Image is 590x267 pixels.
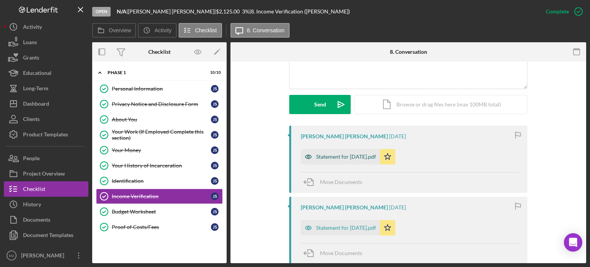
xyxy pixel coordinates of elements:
div: Product Templates [23,127,68,144]
button: 8. Conversation [230,23,290,38]
button: Educational [4,65,88,81]
button: Grants [4,50,88,65]
div: Clients [23,111,40,129]
div: J S [211,131,219,139]
div: J S [211,223,219,231]
div: Open [92,7,111,17]
div: Documents [23,212,50,229]
div: Personal Information [112,86,211,92]
label: Checklist [195,27,217,33]
div: Complete [546,4,569,19]
div: Project Overview [23,166,65,183]
div: 8. Conversation [390,49,427,55]
div: J S [211,116,219,123]
button: Document Templates [4,227,88,243]
div: About You [112,116,211,123]
div: Your Work (If Employed Complete this section) [112,129,211,141]
div: | 8. Income Verification ([PERSON_NAME]) [249,8,350,15]
button: Activity [138,23,176,38]
div: | [117,8,128,15]
div: [PERSON_NAME] [PERSON_NAME] [301,204,388,211]
div: Statement for [DATE].pdf [316,154,376,160]
div: Grants [23,50,39,67]
a: Your Work (If Employed Complete this section)JS [96,127,223,143]
button: Checklist [4,181,88,197]
div: Income Verification [112,193,211,199]
button: Move Documents [301,244,370,263]
div: Loans [23,35,37,52]
button: Send [289,95,351,114]
button: History [4,197,88,212]
div: Checklist [23,181,45,199]
a: About YouJS [96,112,223,127]
button: Documents [4,212,88,227]
div: 3 % [242,8,249,15]
button: Product Templates [4,127,88,142]
a: IdentificationJS [96,173,223,189]
div: Phase 1 [108,70,202,75]
div: [PERSON_NAME] [PERSON_NAME] | [128,8,216,15]
div: Educational [23,65,51,83]
button: Move Documents [301,172,370,192]
div: Checklist [148,49,171,55]
button: Overview [92,23,136,38]
span: Move Documents [320,250,362,256]
div: [PERSON_NAME] [PERSON_NAME] [301,133,388,139]
text: MJ [9,254,14,258]
div: Activity [23,19,42,36]
div: [PERSON_NAME] [19,248,69,265]
button: Checklist [179,23,222,38]
div: History [23,197,41,214]
div: Identification [112,178,211,184]
button: Complete [538,4,586,19]
div: J S [211,162,219,169]
div: 10 / 10 [207,70,221,75]
div: Send [314,95,326,114]
div: Dashboard [23,96,49,113]
a: Long-Term [4,81,88,96]
time: 2025-08-19 16:01 [389,133,406,139]
button: Statement for [DATE].pdf [301,220,395,235]
button: MJ[PERSON_NAME] [4,248,88,263]
div: J S [211,85,219,93]
div: J S [211,177,219,185]
div: Statement for [DATE].pdf [316,225,376,231]
button: Dashboard [4,96,88,111]
a: People [4,151,88,166]
div: J S [211,146,219,154]
button: Clients [4,111,88,127]
div: $2,125.00 [216,8,242,15]
div: Privacy Notice and Disclosure Form [112,101,211,107]
div: People [23,151,40,168]
a: Personal InformationJS [96,81,223,96]
label: Overview [109,27,131,33]
button: Loans [4,35,88,50]
button: Statement for [DATE].pdf [301,149,395,164]
label: Activity [154,27,171,33]
a: Income VerificationJS [96,189,223,204]
div: J S [211,192,219,200]
a: Your History of IncarcerationJS [96,158,223,173]
div: Proof of Costs/Fees [112,224,211,230]
div: Long-Term [23,81,48,98]
div: Your History of Incarceration [112,163,211,169]
b: N/A [117,8,126,15]
button: Activity [4,19,88,35]
a: Your MoneyJS [96,143,223,158]
div: J S [211,208,219,216]
a: Budget WorksheetJS [96,204,223,219]
div: Document Templates [23,227,73,245]
div: Budget Worksheet [112,209,211,215]
button: Project Overview [4,166,88,181]
a: Proof of Costs/FeesJS [96,219,223,235]
div: J S [211,100,219,108]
